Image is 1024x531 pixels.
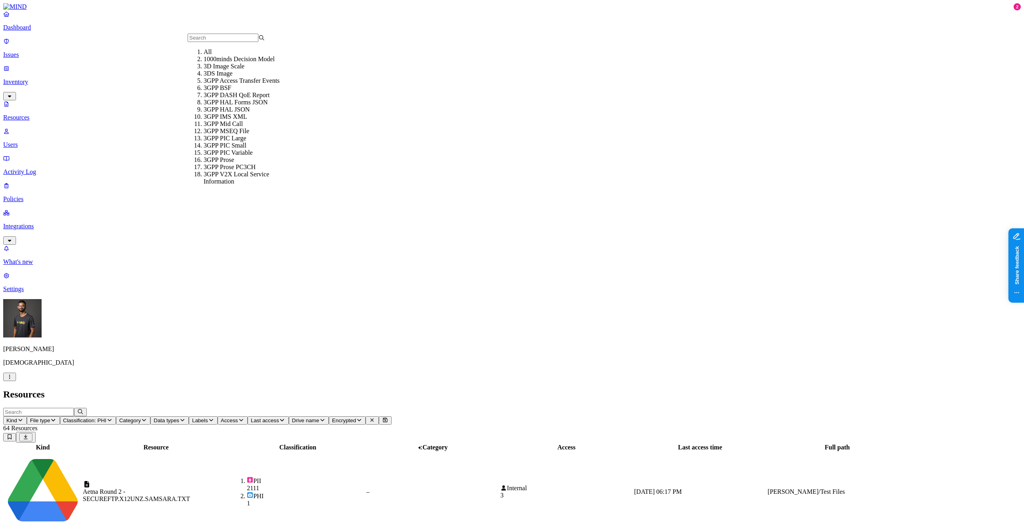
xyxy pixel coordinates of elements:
[3,114,1021,121] p: Resources
[204,113,281,120] div: 3GPP IMS XML
[247,485,365,492] div: 2111
[3,223,1021,230] p: Integrations
[204,77,281,84] div: 3GPP Access Transfer Events
[204,156,281,164] div: 3GPP Prose
[3,196,1021,203] p: Policies
[3,272,1021,293] a: Settings
[332,417,356,423] span: Encrypted
[204,164,281,171] div: 3GPP Prose PC3CH
[6,417,17,423] span: Kind
[3,51,1021,58] p: Issues
[3,168,1021,176] p: Activity Log
[204,142,281,149] div: 3GPP PIC Small
[204,84,281,92] div: 3GPP BSF
[231,444,365,451] div: Classification
[204,48,281,56] div: All
[3,10,1021,31] a: Dashboard
[768,488,907,495] div: [PERSON_NAME]/Test Files
[3,299,42,337] img: Amit Cohen
[3,155,1021,176] a: Activity Log
[422,444,448,451] span: Category
[204,149,281,156] div: 3GPP PIC Variable
[3,100,1021,121] a: Resources
[83,488,229,503] div: Aetna Round 2 - SECUREFTP.X12UNZ.SAMSARA.TXT
[204,99,281,106] div: 3GPP HAL Forms JSON
[3,182,1021,203] a: Policies
[500,485,632,492] div: Internal
[204,135,281,142] div: 3GPP PIC Large
[204,128,281,135] div: 3GPP MSEQ File
[247,477,365,485] div: PII
[634,444,766,451] div: Last access time
[4,444,81,451] div: Kind
[204,70,281,77] div: 3DS Image
[3,345,1021,353] p: [PERSON_NAME]
[204,56,281,63] div: 1000minds Decision Model
[3,141,1021,148] p: Users
[1014,3,1021,10] div: 2
[154,417,179,423] span: Data types
[204,120,281,128] div: 3GPP Mid Call
[3,425,38,431] span: 64 Resources
[3,258,1021,265] p: What's new
[3,128,1021,148] a: Users
[634,488,682,495] span: [DATE] 06:17 PM
[768,444,907,451] div: Full path
[247,492,365,500] div: PHI
[3,209,1021,244] a: Integrations
[3,78,1021,86] p: Inventory
[3,65,1021,99] a: Inventory
[366,488,370,495] span: –
[188,34,258,42] input: Search
[30,417,50,423] span: File type
[500,444,632,451] div: Access
[204,171,281,185] div: 3GPP V2X Local Service Information
[3,3,27,10] img: MIND
[63,417,106,423] span: Classification: PHI
[3,285,1021,293] p: Settings
[204,63,281,70] div: 3D Image Scale
[3,359,1021,366] p: [DEMOGRAPHIC_DATA]
[3,24,1021,31] p: Dashboard
[3,408,74,416] input: Search
[4,453,81,529] img: google-drive
[3,245,1021,265] a: What's new
[3,38,1021,58] a: Issues
[500,492,632,499] div: 3
[204,92,281,99] div: 3GPP DASH QoE Report
[119,417,141,423] span: Category
[292,417,319,423] span: Drive name
[3,3,1021,10] a: MIND
[3,389,1021,400] h2: Resources
[83,444,229,451] div: Resource
[204,106,281,113] div: 3GPP HAL JSON
[247,500,365,507] div: 1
